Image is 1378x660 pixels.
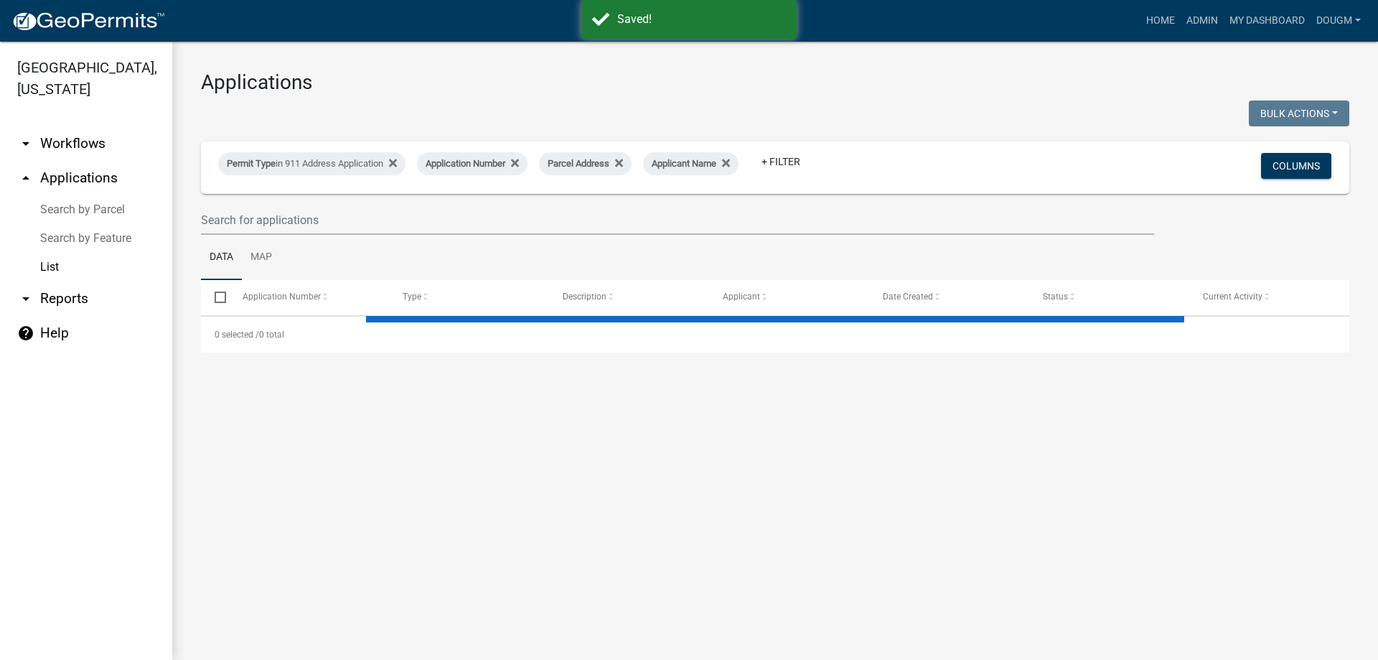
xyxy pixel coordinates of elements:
a: Home [1140,7,1181,34]
i: arrow_drop_down [17,290,34,307]
i: arrow_drop_down [17,135,34,152]
button: Columns [1261,153,1331,179]
span: Applicant Name [652,158,716,169]
span: Parcel Address [548,158,609,169]
span: Type [403,292,421,302]
div: 0 total [201,317,1349,353]
a: Map [242,235,281,281]
a: Data [201,235,242,281]
datatable-header-cell: Type [388,280,548,315]
span: 0 selected / [215,330,259,340]
span: Application Number [243,292,321,302]
datatable-header-cell: Applicant [709,280,869,315]
datatable-header-cell: Description [549,280,709,315]
a: Admin [1181,7,1224,34]
span: Permit Type [227,158,276,169]
datatable-header-cell: Select [201,280,228,315]
span: Application Number [426,158,505,169]
a: My Dashboard [1224,7,1311,34]
span: Current Activity [1203,292,1262,302]
span: Status [1043,292,1068,302]
span: Applicant [723,292,760,302]
datatable-header-cell: Current Activity [1189,280,1349,315]
input: Search for applications [201,205,1154,235]
h3: Applications [201,70,1349,95]
datatable-header-cell: Application Number [228,280,388,315]
span: Description [563,292,606,302]
button: Bulk Actions [1249,101,1349,126]
i: arrow_drop_up [17,169,34,187]
i: help [17,325,34,342]
a: Dougm [1311,7,1367,34]
datatable-header-cell: Status [1029,280,1189,315]
datatable-header-cell: Date Created [869,280,1029,315]
a: + Filter [750,149,812,175]
div: in 911 Address Application [218,152,406,175]
span: Date Created [883,292,933,302]
div: Saved! [617,11,786,28]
